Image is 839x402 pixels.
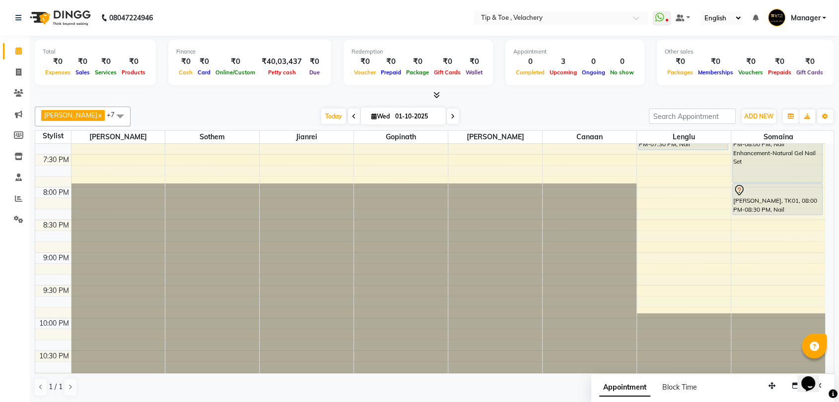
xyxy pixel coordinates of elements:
span: Services [92,69,119,76]
span: Due [307,69,322,76]
div: 3 [547,56,579,67]
span: Sothem [165,131,259,143]
div: ₹0 [463,56,485,67]
span: Prepaids [766,69,794,76]
span: Upcoming [547,69,579,76]
div: Stylist [35,131,71,141]
span: No show [608,69,636,76]
span: Sales [73,69,92,76]
span: Manager [790,13,820,23]
span: Gopinath [354,131,448,143]
div: 10:00 PM [37,318,71,329]
span: Vouchers [736,69,766,76]
span: Lenglu [637,131,731,143]
span: ADD NEW [744,113,773,120]
span: Memberships [696,69,736,76]
div: ₹0 [306,56,323,67]
span: [PERSON_NAME] [44,111,97,119]
div: 8:00 PM [41,187,71,198]
div: Total [43,48,148,56]
div: 0 [608,56,636,67]
div: 0 [513,56,547,67]
div: ₹0 [378,56,404,67]
div: ₹0 [794,56,826,67]
div: ₹0 [195,56,213,67]
span: Somaina [731,131,825,143]
a: x [97,111,102,119]
div: [PERSON_NAME], TK01, 08:00 PM-08:30 PM, Nail Enhancement-Permanent Gel Polish [733,184,823,215]
span: [PERSON_NAME] [71,131,165,143]
span: 1 / 1 [49,382,63,392]
span: [PERSON_NAME] [448,131,542,143]
span: Block Time [662,383,697,392]
span: Online/Custom [213,69,258,76]
div: ₹0 [176,56,195,67]
div: Appointment [513,48,636,56]
div: ₹0 [119,56,148,67]
div: 0 [579,56,608,67]
div: ₹0 [766,56,794,67]
span: Wed [369,113,392,120]
span: Products [119,69,148,76]
div: ₹0 [43,56,73,67]
div: ₹0 [696,56,736,67]
div: ₹0 [73,56,92,67]
span: Voucher [351,69,378,76]
span: Packages [665,69,696,76]
div: ₹0 [665,56,696,67]
span: Ongoing [579,69,608,76]
div: ₹0 [351,56,378,67]
input: 2025-10-01 [392,109,442,124]
b: 08047224946 [109,4,153,32]
div: Redemption [351,48,485,56]
span: Wallet [463,69,485,76]
span: Completed [513,69,547,76]
div: Other sales [665,48,826,56]
span: Prepaid [378,69,404,76]
div: 9:00 PM [41,253,71,263]
span: Petty cash [266,69,298,76]
div: 9:30 PM [41,286,71,296]
span: Cash [176,69,195,76]
div: [PERSON_NAME], TK01, 07:00 PM-08:00 PM, Nail Enhancement-Natural Gel Nail Set [733,118,823,182]
span: +7 [107,111,122,118]
div: ₹0 [431,56,463,67]
div: 8:30 PM [41,220,71,230]
span: Gift Cards [431,69,463,76]
div: ₹0 [404,56,431,67]
div: ₹40,03,437 [258,56,306,67]
div: ₹0 [92,56,119,67]
iframe: chat widget [797,362,829,392]
span: Canaan [543,131,636,143]
img: logo [25,4,93,32]
div: ₹0 [736,56,766,67]
span: Jianrei [260,131,353,143]
span: Gift Cards [794,69,826,76]
span: Expenses [43,69,73,76]
span: Today [321,109,346,124]
span: Package [404,69,431,76]
img: Manager [768,9,785,26]
div: 10:30 PM [37,351,71,361]
input: Search Appointment [649,109,736,124]
button: ADD NEW [742,110,776,123]
div: 7:30 PM [41,155,71,165]
span: Appointment [599,379,650,397]
div: ₹0 [213,56,258,67]
div: Finance [176,48,323,56]
span: Card [195,69,213,76]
